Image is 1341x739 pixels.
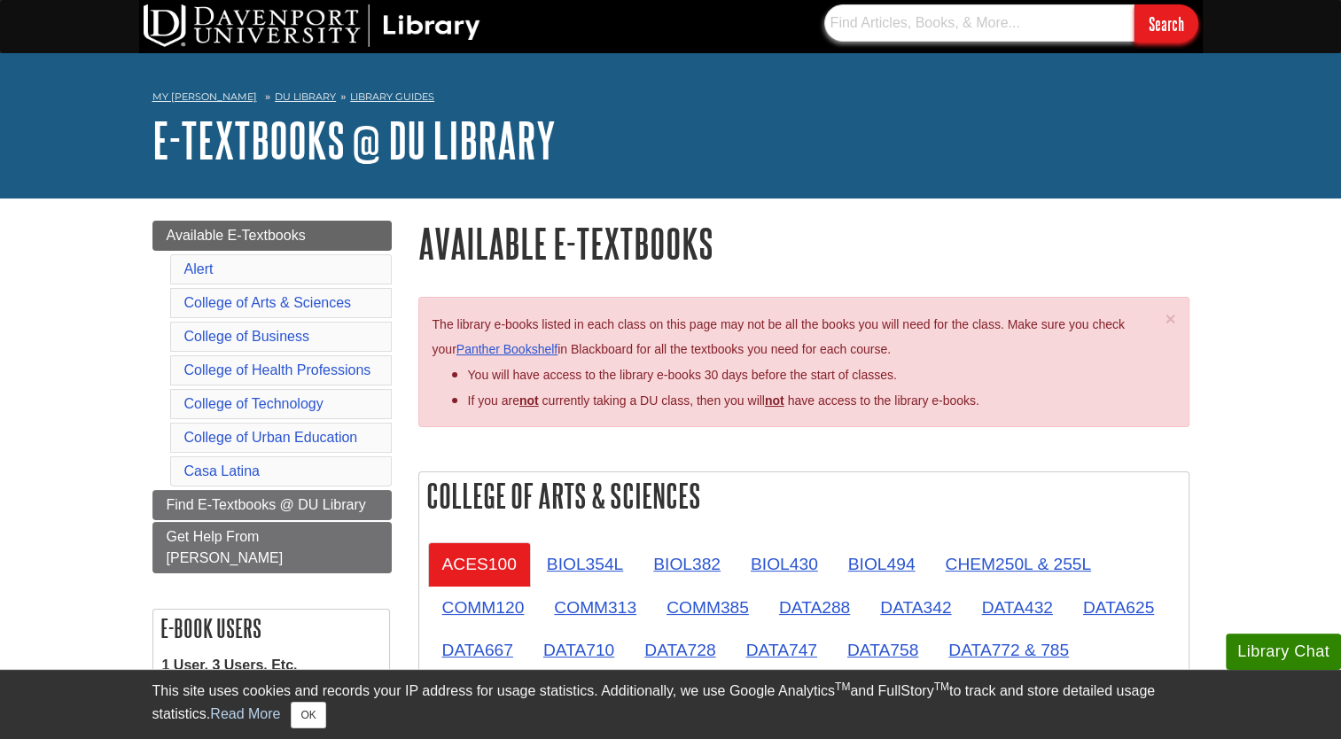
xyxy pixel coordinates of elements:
a: DATA710 [529,628,628,672]
input: Find Articles, Books, & More... [824,4,1134,42]
a: Get Help From [PERSON_NAME] [152,522,392,573]
dt: 1 User, 3 Users, Etc. [162,656,380,676]
form: Searches DU Library's articles, books, and more [824,4,1198,43]
a: DATA625 [1069,586,1168,629]
button: Library Chat [1226,634,1341,670]
h1: Available E-Textbooks [418,221,1189,266]
a: College of Urban Education [184,430,358,445]
span: If you are currently taking a DU class, then you will have access to the library e-books. [468,393,979,408]
a: COMM313 [540,586,651,629]
a: DATA432 [967,586,1066,629]
div: This site uses cookies and records your IP address for usage statistics. Additionally, we use Goo... [152,681,1189,728]
span: Find E-Textbooks @ DU Library [167,497,366,512]
a: CHEM250L & 255L [931,542,1105,586]
a: Library Guides [350,90,434,103]
a: Available E-Textbooks [152,221,392,251]
span: × [1165,308,1175,329]
a: DATA747 [732,628,831,672]
a: College of Arts & Sciences [184,295,352,310]
a: DATA728 [630,628,729,672]
img: DU Library [144,4,480,47]
a: DATA342 [866,586,965,629]
a: COMM120 [428,586,539,629]
a: BIOL430 [737,542,832,586]
sup: TM [934,681,949,693]
button: Close [1165,309,1175,328]
sup: TM [835,681,850,693]
button: Close [291,702,325,728]
a: My [PERSON_NAME] [152,89,257,105]
input: Search [1134,4,1198,43]
span: The library e-books listed in each class on this page may not be all the books you will need for ... [433,317,1125,357]
a: Panther Bookshelf [456,342,557,356]
a: COMM385 [652,586,763,629]
a: DATA772 & 785 [934,628,1083,672]
a: College of Technology [184,396,324,411]
a: College of Health Professions [184,362,371,377]
nav: breadcrumb [152,85,1189,113]
span: Get Help From [PERSON_NAME] [167,529,284,565]
u: not [765,393,784,408]
a: DATA667 [428,628,527,672]
a: DATA288 [765,586,864,629]
a: BIOL494 [834,542,930,586]
a: Find E-Textbooks @ DU Library [152,490,392,520]
a: Casa Latina [184,463,260,478]
a: Read More [210,706,280,721]
strong: not [519,393,539,408]
span: You will have access to the library e-books 30 days before the start of classes. [468,368,897,382]
h2: E-book Users [153,610,389,647]
span: Available E-Textbooks [167,228,306,243]
a: Alert [184,261,214,276]
h2: College of Arts & Sciences [419,472,1189,519]
a: College of Business [184,329,309,344]
a: BIOL382 [639,542,735,586]
a: BIOL354L [533,542,637,586]
a: E-Textbooks @ DU Library [152,113,556,167]
a: DU Library [275,90,336,103]
a: ACES100 [428,542,531,586]
a: DATA758 [833,628,932,672]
